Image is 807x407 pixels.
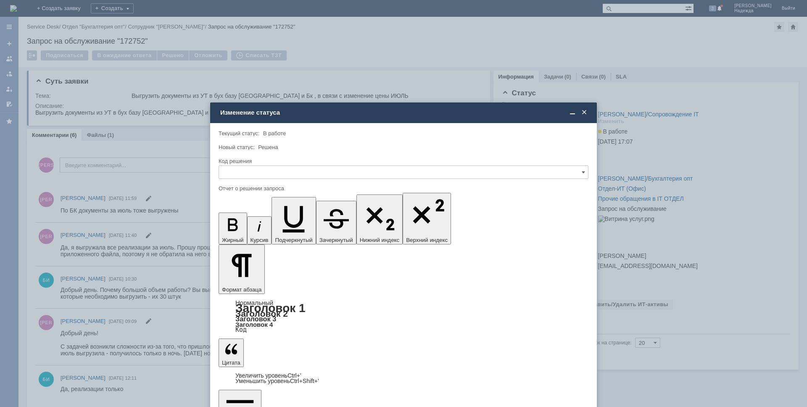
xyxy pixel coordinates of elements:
[360,237,400,243] span: Нижний индекс
[219,244,265,294] button: Формат абзаца
[272,197,316,244] button: Подчеркнутый
[235,372,301,379] a: Increase
[287,372,301,379] span: Ctrl+'
[219,339,244,367] button: Цитата
[219,213,247,244] button: Жирный
[219,300,588,333] div: Формат абзаца
[403,193,451,244] button: Верхний индекс
[235,299,273,306] a: Нормальный
[219,373,588,384] div: Цитата
[235,378,319,384] a: Decrease
[219,186,587,191] div: Отчет о решении запроса
[290,378,319,384] span: Ctrl+Shift+'
[235,326,247,333] a: Код
[235,321,273,328] a: Заголовок 4
[222,237,244,243] span: Жирный
[220,109,588,116] div: Изменение статуса
[219,144,255,150] label: Новый статус:
[406,237,448,243] span: Верхний индекс
[258,144,278,150] span: Решена
[319,237,353,243] span: Зачеркнутый
[251,237,269,243] span: Курсив
[235,315,276,323] a: Заголовок 3
[235,309,288,318] a: Заголовок 2
[580,109,588,116] span: Закрыть
[568,109,577,116] span: Свернуть (Ctrl + M)
[263,130,286,137] span: В работе
[235,302,306,315] a: Заголовок 1
[316,201,356,244] button: Зачеркнутый
[219,130,259,137] label: Текущий статус:
[219,158,587,164] div: Код решения
[247,216,272,244] button: Курсив
[356,194,403,244] button: Нижний индекс
[222,286,261,293] span: Формат абзаца
[275,237,312,243] span: Подчеркнутый
[222,360,240,366] span: Цитата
